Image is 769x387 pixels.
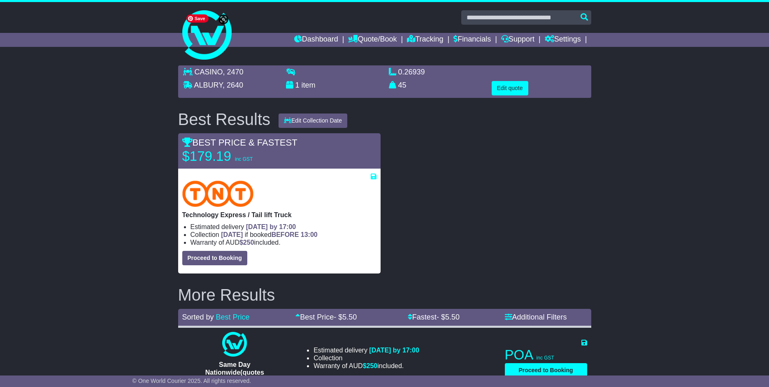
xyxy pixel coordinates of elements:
span: 250 [243,239,254,246]
span: - $ [334,313,357,321]
span: , 2470 [223,68,244,76]
span: - $ [437,313,460,321]
img: One World Courier: Same Day Nationwide(quotes take 0.5-1 hour) [222,332,247,357]
span: Sorted by [182,313,214,321]
a: Best Price [216,313,250,321]
p: POA [505,347,587,363]
li: Estimated delivery [314,346,419,354]
a: Dashboard [294,33,338,47]
span: 0.26939 [398,68,425,76]
span: Save [186,14,209,23]
img: TNT Domestic: Technology Express / Tail lift Truck [182,181,254,207]
h2: More Results [178,286,591,304]
span: BEST PRICE & FASTEST [182,137,297,148]
button: Edit quote [492,81,528,95]
span: 5.50 [445,313,460,321]
span: item [302,81,316,89]
p: Technology Express / Tail lift Truck [182,211,376,219]
a: Additional Filters [505,313,567,321]
li: Warranty of AUD included. [314,362,419,370]
span: 250 [367,362,378,369]
p: $179.19 [182,148,285,165]
a: Fastest- $5.50 [408,313,460,321]
li: Collection [191,231,376,239]
span: © One World Courier 2025. All rights reserved. [132,378,251,384]
li: Collection [314,354,419,362]
span: CASINO [195,68,223,76]
span: inc GST [537,355,554,361]
a: Financials [453,33,491,47]
span: [DATE] by 17:00 [246,223,296,230]
button: Edit Collection Date [279,114,347,128]
li: Warranty of AUD included. [191,239,376,246]
span: $ [239,239,254,246]
span: 45 [398,81,407,89]
button: Proceed to Booking [182,251,247,265]
a: Tracking [407,33,443,47]
span: [DATE] [221,231,243,238]
div: Best Results [174,110,275,128]
span: [DATE] by 17:00 [369,347,419,354]
span: 1 [295,81,300,89]
span: inc GST [235,156,253,162]
li: Estimated delivery [191,223,376,231]
span: , 2640 [223,81,243,89]
a: Support [501,33,534,47]
a: Settings [545,33,581,47]
span: 13:00 [301,231,318,238]
span: ALBURY [194,81,223,89]
span: if booked [221,231,317,238]
a: Best Price- $5.50 [295,313,357,321]
span: 5.50 [342,313,357,321]
span: $ [363,362,378,369]
span: Same Day Nationwide(quotes take 0.5-1 hour) [205,361,264,384]
a: Quote/Book [348,33,397,47]
button: Proceed to Booking [505,363,587,378]
span: BEFORE [272,231,299,238]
